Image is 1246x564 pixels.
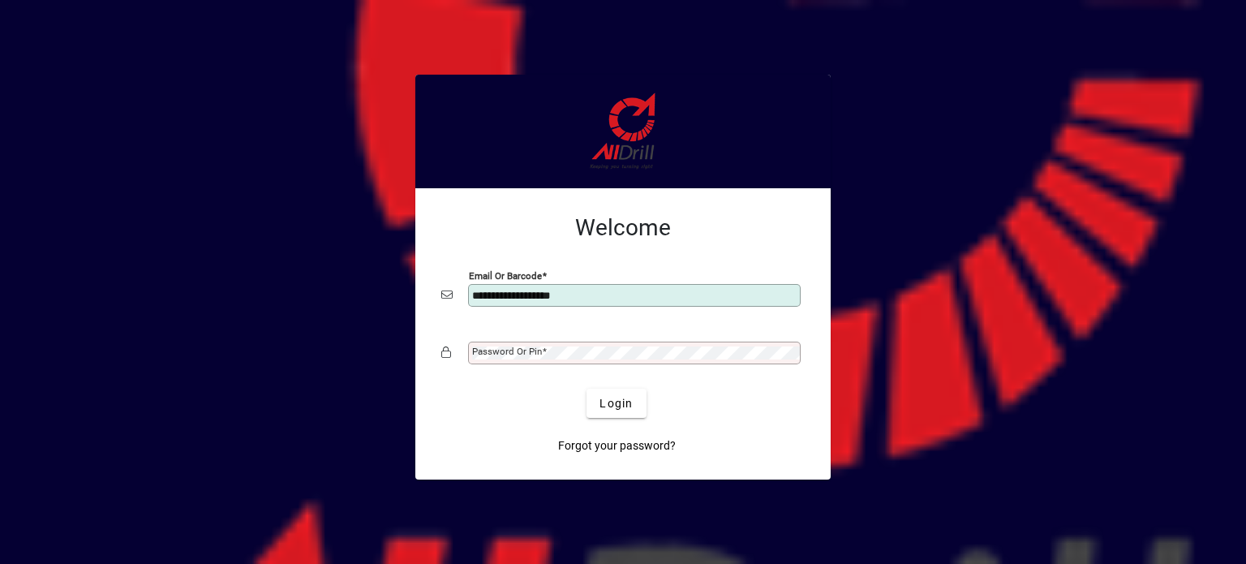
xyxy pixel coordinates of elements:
mat-label: Password or Pin [472,346,542,357]
span: Login [599,395,633,412]
a: Forgot your password? [552,431,682,460]
h2: Welcome [441,214,805,242]
span: Forgot your password? [558,437,676,454]
mat-label: Email or Barcode [469,270,542,282]
button: Login [586,389,646,418]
